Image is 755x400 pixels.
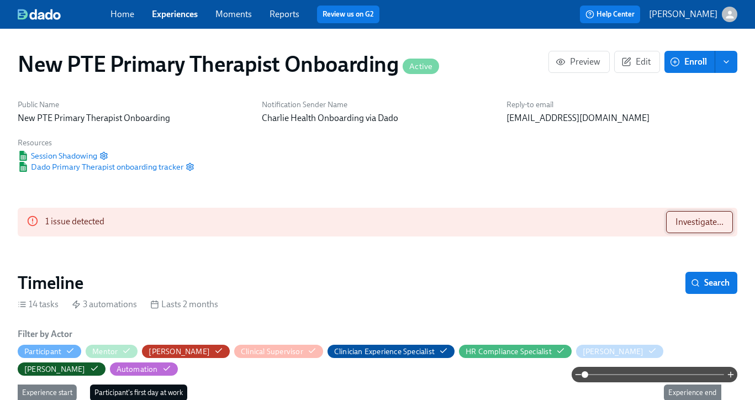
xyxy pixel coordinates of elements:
[649,7,737,22] button: [PERSON_NAME]
[317,6,379,23] button: Review us on G2
[675,217,724,228] span: Investigate...
[262,99,493,110] h6: Notification Sender Name
[323,9,374,20] a: Review us on G2
[18,51,439,77] h1: New PTE Primary Therapist Onboarding
[110,362,178,376] button: Automation
[685,272,737,294] button: Search
[18,298,59,310] div: 14 tasks
[215,9,252,19] a: Moments
[18,161,183,172] a: Google SheetDado Primary Therapist onboarding tracker
[152,9,198,19] a: Experiences
[334,346,435,357] div: Hide Clinician Experience Specialist
[24,346,61,357] div: Hide Participant
[466,346,552,357] div: Hide HR Compliance Specialist
[241,346,303,357] div: Hide Clinical Supervisor
[18,138,194,148] h6: Resources
[624,56,651,67] span: Edit
[666,211,733,233] button: Investigate...
[18,362,105,376] button: [PERSON_NAME]
[92,346,118,357] div: Hide Mentor
[86,345,138,358] button: Mentor
[18,345,81,358] button: Participant
[18,162,29,172] img: Google Sheet
[262,112,493,124] p: Charlie Health Onboarding via Dado
[45,211,104,233] div: 1 issue detected
[18,272,83,294] h2: Timeline
[18,150,97,161] a: Google SheetSession Shadowing
[18,150,97,161] span: Session Shadowing
[403,62,439,71] span: Active
[459,345,572,358] button: HR Compliance Specialist
[18,9,61,20] img: dado
[110,9,134,19] a: Home
[580,6,640,23] button: Help Center
[506,99,737,110] h6: Reply-to email
[18,151,29,161] img: Google Sheet
[585,9,635,20] span: Help Center
[142,345,230,358] button: [PERSON_NAME]
[234,345,323,358] button: Clinical Supervisor
[18,328,72,340] h6: Filter by Actor
[270,9,299,19] a: Reports
[150,298,218,310] div: Lasts 2 months
[672,56,707,67] span: Enroll
[18,9,110,20] a: dado
[576,345,664,358] button: [PERSON_NAME]
[649,8,717,20] p: [PERSON_NAME]
[548,51,610,73] button: Preview
[664,51,715,73] button: Enroll
[506,112,737,124] p: [EMAIL_ADDRESS][DOMAIN_NAME]
[614,51,660,73] button: Edit
[24,364,86,375] div: Hide Paige Eber
[117,364,158,375] div: Hide Automation
[558,56,600,67] span: Preview
[693,277,730,288] span: Search
[583,346,644,357] div: Hide Meg Dawson
[18,161,183,172] span: Dado Primary Therapist onboarding tracker
[149,346,210,357] div: Hide Clarissa
[328,345,455,358] button: Clinician Experience Specialist
[18,112,249,124] p: New PTE Primary Therapist Onboarding
[715,51,737,73] button: enroll
[18,99,249,110] h6: Public Name
[72,298,137,310] div: 3 automations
